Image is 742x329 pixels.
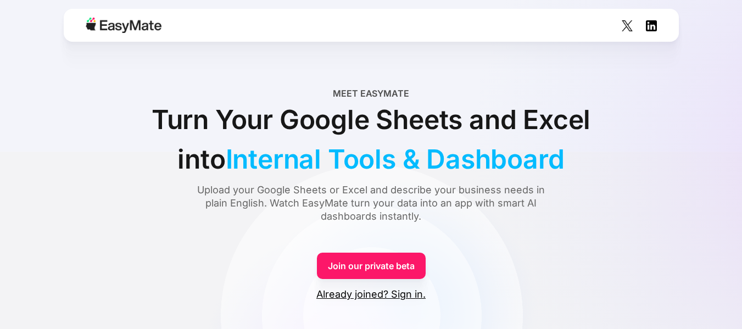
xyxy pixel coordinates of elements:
div: Meet EasyMate [333,87,409,100]
div: Turn Your Google Sheets and Excel into [124,100,618,179]
form: Form [26,243,716,301]
span: Internal Tools & Dashboard [226,143,565,175]
div: Upload your Google Sheets or Excel and describe your business needs in plain English. Watch EasyM... [193,183,550,223]
img: Social Icon [646,20,657,31]
a: Join our private beta [317,253,426,279]
img: Easymate logo [86,18,161,33]
img: Social Icon [622,20,633,31]
a: Already joined? Sign in. [316,288,426,301]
